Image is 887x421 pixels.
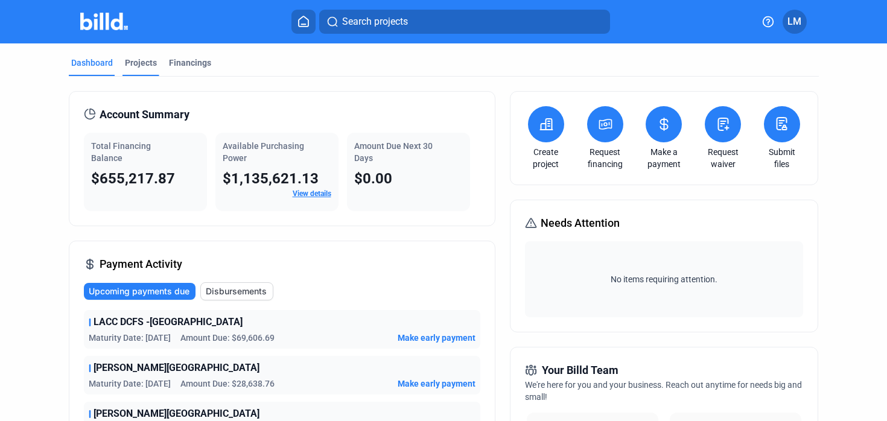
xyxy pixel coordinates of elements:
a: Request waiver [702,146,744,170]
span: Amount Due: $28,638.76 [180,378,275,390]
img: Billd Company Logo [80,13,128,30]
span: Search projects [342,14,408,29]
button: Search projects [319,10,610,34]
span: $655,217.87 [91,170,175,187]
span: Your Billd Team [542,362,618,379]
span: Total Financing Balance [91,141,151,163]
span: Maturity Date: [DATE] [89,332,171,344]
span: [PERSON_NAME][GEOGRAPHIC_DATA] [94,407,259,421]
span: Available Purchasing Power [223,141,304,163]
span: Upcoming payments due [89,285,189,297]
a: Make a payment [643,146,685,170]
div: Projects [125,57,157,69]
a: View details [293,189,331,198]
div: Financings [169,57,211,69]
span: Amount Due: $69,606.69 [180,332,275,344]
button: Upcoming payments due [84,283,196,300]
span: No items requiring attention. [530,273,798,285]
span: Maturity Date: [DATE] [89,378,171,390]
span: LM [787,14,801,29]
a: Request financing [584,146,626,170]
span: Account Summary [100,106,189,123]
span: Amount Due Next 30 Days [354,141,433,163]
a: Create project [525,146,567,170]
span: LACC DCFS -[GEOGRAPHIC_DATA] [94,315,243,329]
span: Payment Activity [100,256,182,273]
button: Make early payment [398,332,475,344]
span: Needs Attention [541,215,620,232]
div: Dashboard [71,57,113,69]
span: Disbursements [206,285,267,297]
span: [PERSON_NAME][GEOGRAPHIC_DATA] [94,361,259,375]
a: Submit files [761,146,803,170]
button: LM [783,10,807,34]
button: Disbursements [200,282,273,300]
span: $0.00 [354,170,392,187]
button: Make early payment [398,378,475,390]
span: $1,135,621.13 [223,170,319,187]
span: We're here for you and your business. Reach out anytime for needs big and small! [525,380,802,402]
